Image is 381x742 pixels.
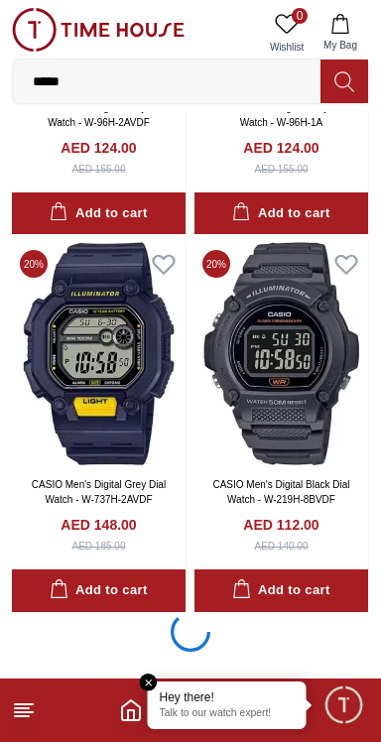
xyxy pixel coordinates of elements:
button: Add to cart [194,192,368,235]
p: Talk to our watch expert! [160,707,295,721]
h4: AED 148.00 [61,515,136,535]
div: AED 155.00 [72,162,126,177]
span: 20 % [20,250,48,278]
a: CASIO Men's Digital Black Dial Watch - W-219H-8BVDF [212,479,349,505]
img: CASIO Men's Digital Grey Dial Watch - W-737H-2AVDF [12,242,186,465]
div: AED 140.00 [255,539,309,554]
div: Add to cart [232,579,329,602]
div: Add to cart [50,579,147,602]
button: Add to cart [194,569,368,612]
button: My Bag [312,8,369,59]
img: CASIO Men's Digital Black Dial Watch - W-219H-8BVDF [194,242,368,465]
span: Wishlist [262,40,312,55]
a: 0Wishlist [262,8,312,59]
div: AED 185.00 [72,539,126,554]
h4: AED 124.00 [61,138,136,158]
div: AED 155.00 [255,162,309,177]
button: Add to cart [12,569,186,612]
h4: AED 124.00 [243,138,318,158]
em: Close tooltip [140,674,158,691]
div: Add to cart [232,202,329,225]
img: ... [12,8,185,52]
a: CASIO Men's Digital Grey Dial Watch - W-737H-2AVDF [32,479,166,505]
div: Add to cart [50,202,147,225]
a: Home [119,698,143,722]
h4: AED 112.00 [243,515,318,535]
span: My Bag [316,38,365,53]
span: 0 [292,8,308,24]
a: CASIO Men's Digital Grey Dial Watch - W-96H-1A [214,102,348,128]
button: Add to cart [12,192,186,235]
div: Hey there! [160,689,295,705]
a: CASIO Men's Digital Grey Dial Watch - W-96H-2AVDF [32,102,166,128]
span: 20 % [202,250,230,278]
div: Chat Widget [322,683,366,727]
